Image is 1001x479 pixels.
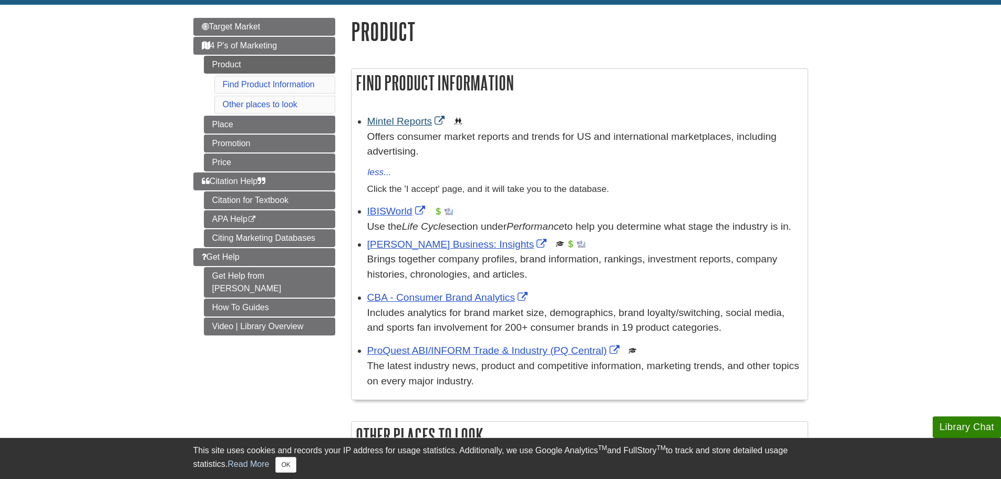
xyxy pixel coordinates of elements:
a: 4 P's of Marketing [193,37,335,55]
img: Industry Report [445,207,453,216]
a: Citing Marketing Databases [204,229,335,247]
a: Target Market [193,18,335,36]
a: Citation Help [193,172,335,190]
p: Includes analytics for brand market size, demographics, brand loyalty/switching, social media, an... [367,305,802,336]
h2: Other places to look [352,422,808,450]
a: Other places to look [223,100,297,109]
div: Guide Page Menu [193,18,335,335]
a: Citation for Textbook [204,191,335,209]
img: Scholarly or Peer Reviewed [556,240,564,248]
a: Get Help [193,248,335,266]
p: Click the 'I accept' page, and it will take you to the database. [367,182,802,196]
span: Target Market [202,22,261,31]
img: Industry Report [577,240,585,248]
div: Use the section under to help you determine what stage the industry is in. [367,219,802,235]
i: Performance [507,221,564,232]
a: Link opens in new window [367,292,531,303]
a: Link opens in new window [367,345,622,356]
img: Scholarly or Peer Reviewed [628,346,637,355]
button: less... [367,165,392,180]
a: Video | Library Overview [204,318,335,335]
img: Financial Report [434,207,442,216]
a: Place [204,116,335,134]
p: The latest industry news, product and competitive information, marketing trends, and other topics... [367,359,802,389]
a: How To Guides [204,299,335,317]
a: Link opens in new window [367,239,550,250]
h2: Find Product Information [352,69,808,97]
a: Find Product Information [223,80,315,89]
p: Brings together company profiles, brand information, rankings, investment reports, company histor... [367,252,802,282]
a: Price [204,154,335,171]
a: Promotion [204,135,335,152]
i: This link opens in a new window [247,216,256,223]
span: 4 P's of Marketing [202,41,277,50]
a: Link opens in new window [367,206,428,217]
div: This site uses cookies and records your IP address for usage statistics. Additionally, we use Goo... [193,444,808,473]
a: Get Help from [PERSON_NAME] [204,267,335,298]
a: Link opens in new window [367,116,448,127]
a: Read More [228,460,269,468]
a: Product [204,56,335,74]
span: Get Help [202,252,240,261]
sup: TM [598,444,607,452]
img: Financial Report [566,240,575,248]
span: Citation Help [202,177,266,186]
img: Demographics [454,117,462,126]
p: Offers consumer market reports and trends for US and international marketplaces, including advert... [367,129,802,160]
sup: TM [657,444,666,452]
button: Library Chat [933,416,1001,438]
h1: Product [351,18,808,45]
a: APA Help [204,210,335,228]
i: Life Cycle [402,221,446,232]
button: Close [275,457,296,473]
